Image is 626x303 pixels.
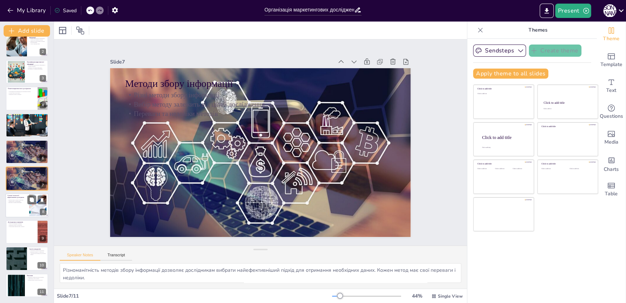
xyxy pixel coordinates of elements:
[600,61,622,69] span: Template
[473,69,548,79] button: Apply theme to all slides
[8,118,46,119] p: Виявлення проблеми та збір інформації
[29,250,46,251] p: Визначення стратегій конкурентів
[8,201,27,202] p: Трендвотчінг та бенчмаркінг
[60,263,461,283] textarea: Різноманітність методів збору інформації дозволяє дослідникам вибрати найефективніший підхід для ...
[27,275,46,277] p: Висновки
[540,4,554,18] button: Export to PowerPoint
[513,168,529,170] div: Click to add text
[40,235,46,242] div: 9
[8,143,46,145] p: Різні методи збору інформації
[27,61,46,65] p: Класифікація маркетингової інформації
[482,135,528,140] div: Click to add title
[8,171,46,173] p: Вибір методу залежить від цілей дослідження
[29,248,46,250] p: Аналіз конкурентів
[408,293,426,299] div: 44 %
[606,87,616,94] span: Text
[604,166,619,173] span: Charts
[603,4,616,18] button: [PERSON_NAME]
[29,38,46,40] p: Система маркетингової інформації є основою для прийняття рішень
[8,141,46,143] p: Методи збору інформації
[597,22,626,47] div: Change the overall theme
[8,93,36,94] p: Основи бізнес-консалтингу
[8,223,36,225] p: Фокус на поведінці споживачів
[54,7,77,14] div: Saved
[482,146,527,148] div: Click to add body
[29,252,46,255] p: Адаптація пропозицій для досягнення переваг
[27,279,46,281] p: Використання сучасних технологій
[6,274,48,297] div: 11
[8,194,27,198] p: Сучасні технології маркетингових досліджень
[29,40,46,43] p: Знання про цільові ринки та канали розповсюдження
[57,293,332,299] div: Slide 7 / 11
[8,168,46,170] p: Методи збору інформації
[541,163,593,165] div: Click to add title
[543,108,591,109] div: Click to add text
[600,112,623,120] span: Questions
[37,262,46,269] div: 10
[27,278,46,279] p: Адаптація до змін на ринку
[597,151,626,177] div: Add charts and graphs
[6,140,48,164] div: 6
[60,253,100,261] button: Speaker Notes
[27,67,46,69] p: Первинна та вторинна інформація
[40,209,46,215] div: 8
[495,168,511,170] div: Click to add text
[8,224,36,226] p: Виявлення потреб та вподобань
[473,45,526,57] button: Sendsteps
[40,102,46,108] div: 4
[8,202,27,204] p: Big Data та онлайн-опитування
[40,129,46,135] div: 5
[8,146,46,147] p: Переваги та недоліки методів
[541,125,593,128] div: Click to add title
[29,43,46,45] p: Аналіз тенденцій ринку
[40,155,46,162] div: 6
[477,163,529,165] div: Click to add title
[8,170,46,171] p: Різні методи збору інформації
[597,47,626,73] div: Add ready made slides
[29,251,46,253] p: Виявлення переваг та слабкостей
[8,226,36,227] p: Формування маркетингових стратегій
[8,115,46,117] p: Етапи маркетингових досліджень
[603,4,616,17] div: [PERSON_NAME]
[38,195,46,204] button: Delete Slide
[264,5,354,15] input: Insert title
[477,168,494,170] div: Click to add text
[438,293,463,299] span: Single View
[6,87,48,110] div: 4
[8,119,46,121] p: Аналіз даних та представлення результатів
[8,144,46,146] p: Вибір методу залежить від цілей дослідження
[529,45,581,57] button: Create theme
[597,177,626,202] div: Add a table
[8,88,36,90] p: Поняття маркетингового дослідження
[605,190,618,198] span: Table
[57,25,68,36] div: Layout
[40,75,46,81] div: 3
[27,195,36,204] button: Duplicate Slide
[27,276,46,278] p: Важливість маркетингових досліджень
[597,99,626,125] div: Get real-time input from your audience
[214,9,357,247] p: Переваги та недоліки методів
[40,48,46,55] div: 2
[8,221,36,223] p: Дослідження споживачів
[8,172,46,174] p: Переваги та недоліки методів
[6,247,48,270] div: 10
[29,34,46,38] p: Система маркетингової інформації
[477,88,529,90] div: Click to add title
[541,168,564,170] div: Click to add text
[603,35,620,43] span: Theme
[4,25,50,37] button: Add slide
[6,220,48,244] div: 9
[570,168,592,170] div: Click to add text
[6,33,48,57] div: 2
[5,193,49,218] div: 8
[604,138,618,146] span: Media
[6,167,48,190] div: 7
[222,4,366,243] p: Вибір методу залежить від цілей дослідження
[597,73,626,99] div: Add text boxes
[6,60,48,84] div: 3
[486,22,590,39] p: Themes
[27,64,46,67] p: Класифікація маркетингової інформації за різними ознаками
[8,91,36,93] p: Об'єктивний збір інформації для розв'язання проблем
[544,101,591,104] div: Click to add title
[555,4,591,18] button: Present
